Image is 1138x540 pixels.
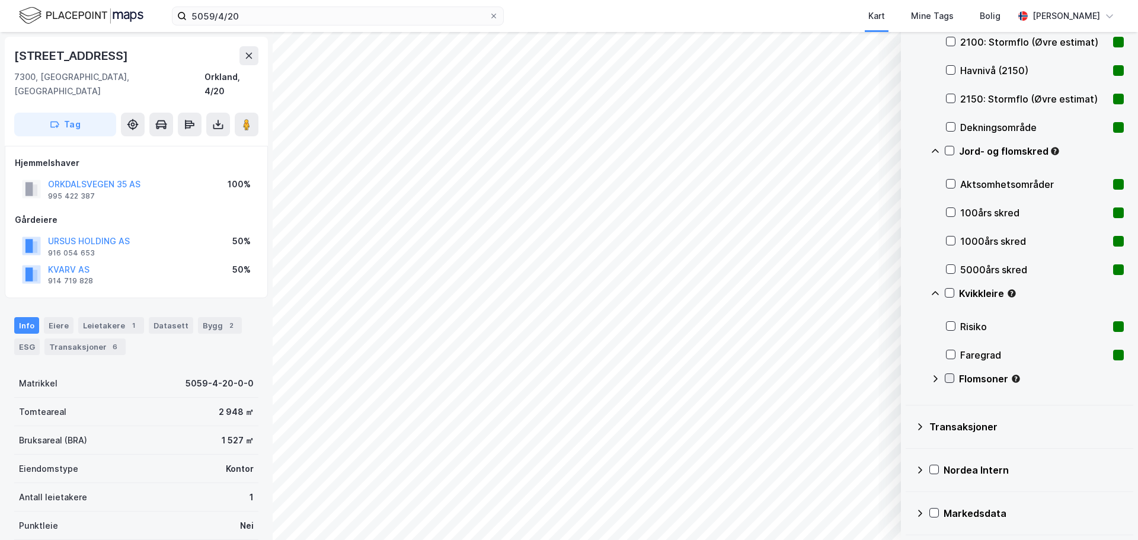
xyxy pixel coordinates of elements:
[14,338,40,355] div: ESG
[226,462,254,476] div: Kontor
[44,338,126,355] div: Transaksjoner
[959,286,1124,301] div: Kvikkleire
[1032,9,1100,23] div: [PERSON_NAME]
[19,490,87,504] div: Antall leietakere
[250,490,254,504] div: 1
[1050,146,1060,156] div: Tooltip anchor
[14,317,39,334] div: Info
[15,156,258,170] div: Hjemmelshaver
[944,463,1124,477] div: Nordea Intern
[960,319,1108,334] div: Risiko
[960,348,1108,362] div: Faregrad
[14,46,130,65] div: [STREET_ADDRESS]
[240,519,254,533] div: Nei
[14,113,116,136] button: Tag
[960,206,1108,220] div: 100års skred
[960,35,1108,49] div: 2100: Stormflo (Øvre estimat)
[944,506,1124,520] div: Markedsdata
[959,372,1124,386] div: Flomsoner
[960,177,1108,191] div: Aktsomhetsområder
[219,405,254,419] div: 2 948 ㎡
[187,7,489,25] input: Søk på adresse, matrikkel, gårdeiere, leietakere eller personer
[15,213,258,227] div: Gårdeiere
[222,433,254,448] div: 1 527 ㎡
[14,70,204,98] div: 7300, [GEOGRAPHIC_DATA], [GEOGRAPHIC_DATA]
[960,263,1108,277] div: 5000års skred
[19,5,143,26] img: logo.f888ab2527a4732fd821a326f86c7f29.svg
[225,319,237,331] div: 2
[127,319,139,331] div: 1
[19,519,58,533] div: Punktleie
[960,63,1108,78] div: Havnivå (2150)
[186,376,254,391] div: 5059-4-20-0-0
[204,70,258,98] div: Orkland, 4/20
[1079,483,1138,540] div: Kontrollprogram for chat
[48,191,95,201] div: 995 422 387
[232,263,251,277] div: 50%
[960,92,1108,106] div: 2150: Stormflo (Øvre estimat)
[19,405,66,419] div: Tomteareal
[19,376,57,391] div: Matrikkel
[1011,373,1021,384] div: Tooltip anchor
[198,317,242,334] div: Bygg
[232,234,251,248] div: 50%
[19,462,78,476] div: Eiendomstype
[48,276,93,286] div: 914 719 828
[48,248,95,258] div: 916 054 653
[929,420,1124,434] div: Transaksjoner
[911,9,954,23] div: Mine Tags
[228,177,251,191] div: 100%
[960,120,1108,135] div: Dekningsområde
[959,144,1124,158] div: Jord- og flomskred
[44,317,73,334] div: Eiere
[960,234,1108,248] div: 1000års skred
[980,9,1000,23] div: Bolig
[1006,288,1017,299] div: Tooltip anchor
[149,317,193,334] div: Datasett
[78,317,144,334] div: Leietakere
[1079,483,1138,540] iframe: Chat Widget
[19,433,87,448] div: Bruksareal (BRA)
[868,9,885,23] div: Kart
[109,341,121,353] div: 6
